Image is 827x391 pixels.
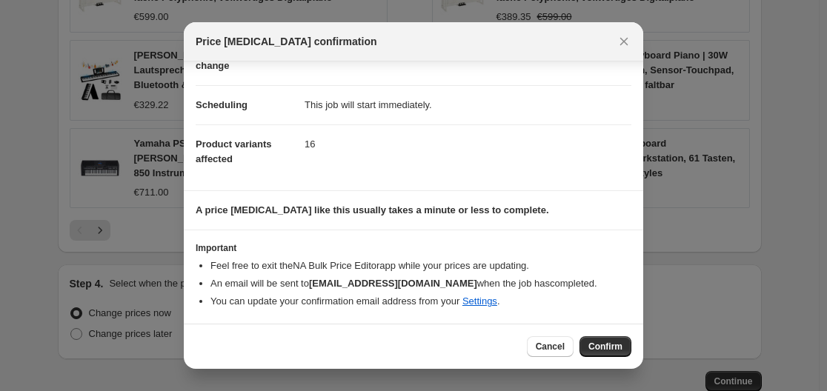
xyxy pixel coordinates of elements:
[462,295,497,307] a: Settings
[309,278,477,289] b: [EMAIL_ADDRESS][DOMAIN_NAME]
[305,85,631,124] dd: This job will start immediately.
[305,124,631,164] dd: 16
[210,276,631,291] li: An email will be sent to when the job has completed .
[614,31,634,52] button: Close
[210,294,631,309] li: You can update your confirmation email address from your .
[196,204,549,215] b: A price [MEDICAL_DATA] like this usually takes a minute or less to complete.
[579,336,631,357] button: Confirm
[196,99,248,110] span: Scheduling
[588,341,622,352] span: Confirm
[196,34,377,49] span: Price [MEDICAL_DATA] confirmation
[527,336,574,357] button: Cancel
[196,138,272,164] span: Product variants affected
[536,341,565,352] span: Cancel
[196,242,631,254] h3: Important
[210,258,631,273] li: Feel free to exit the NA Bulk Price Editor app while your prices are updating.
